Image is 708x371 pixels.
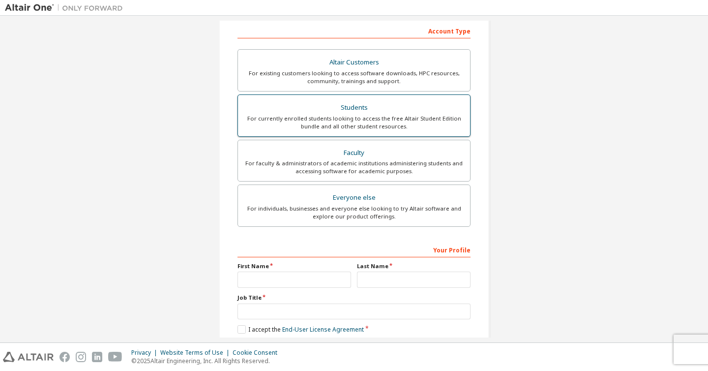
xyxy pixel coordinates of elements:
[5,3,128,13] img: Altair One
[131,357,283,365] p: © 2025 Altair Engineering, Inc. All Rights Reserved.
[244,159,464,175] div: For faculty & administrators of academic institutions administering students and accessing softwa...
[244,146,464,160] div: Faculty
[244,205,464,220] div: For individuals, businesses and everyone else looking to try Altair software and explore our prod...
[131,349,160,357] div: Privacy
[244,191,464,205] div: Everyone else
[76,352,86,362] img: instagram.svg
[237,242,471,257] div: Your Profile
[59,352,70,362] img: facebook.svg
[237,262,351,270] label: First Name
[357,262,471,270] label: Last Name
[237,23,471,38] div: Account Type
[237,294,471,302] label: Job Title
[233,349,283,357] div: Cookie Consent
[3,352,54,362] img: altair_logo.svg
[160,349,233,357] div: Website Terms of Use
[237,325,364,334] label: I accept the
[244,69,464,85] div: For existing customers looking to access software downloads, HPC resources, community, trainings ...
[244,56,464,69] div: Altair Customers
[244,101,464,115] div: Students
[244,115,464,130] div: For currently enrolled students looking to access the free Altair Student Edition bundle and all ...
[282,325,364,334] a: End-User License Agreement
[108,352,122,362] img: youtube.svg
[92,352,102,362] img: linkedin.svg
